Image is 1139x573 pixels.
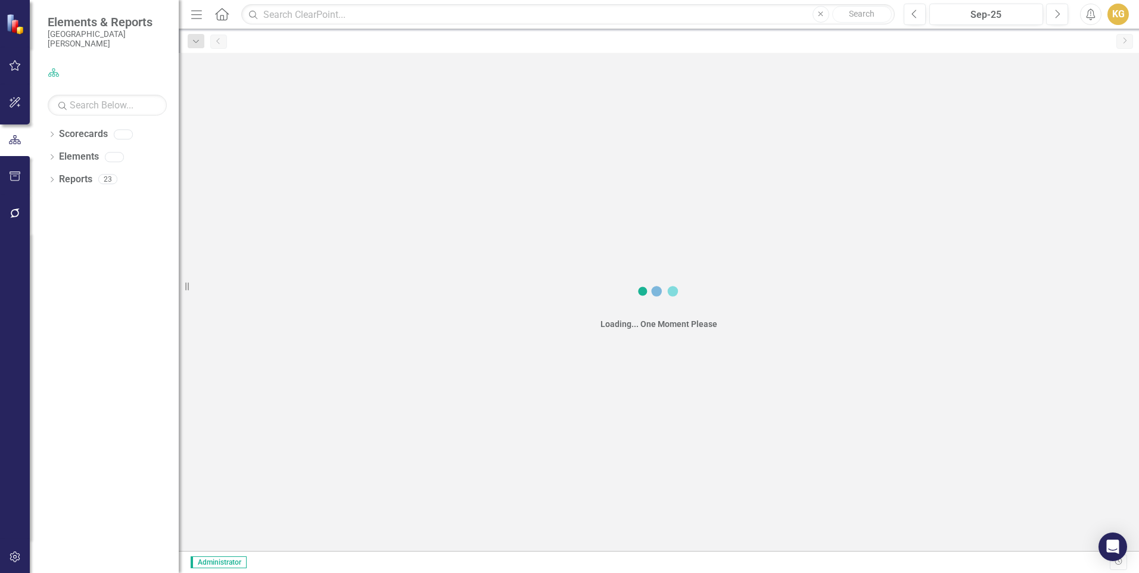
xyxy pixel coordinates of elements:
[59,127,108,141] a: Scorecards
[48,29,167,49] small: [GEOGRAPHIC_DATA][PERSON_NAME]
[98,175,117,185] div: 23
[6,13,27,34] img: ClearPoint Strategy
[241,4,895,25] input: Search ClearPoint...
[933,8,1039,22] div: Sep-25
[191,556,247,568] span: Administrator
[59,173,92,186] a: Reports
[48,15,167,29] span: Elements & Reports
[600,318,717,330] div: Loading... One Moment Please
[849,9,875,18] span: Search
[1098,532,1127,561] div: Open Intercom Messenger
[59,150,99,164] a: Elements
[48,95,167,116] input: Search Below...
[929,4,1043,25] button: Sep-25
[1107,4,1129,25] button: KG
[832,6,892,23] button: Search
